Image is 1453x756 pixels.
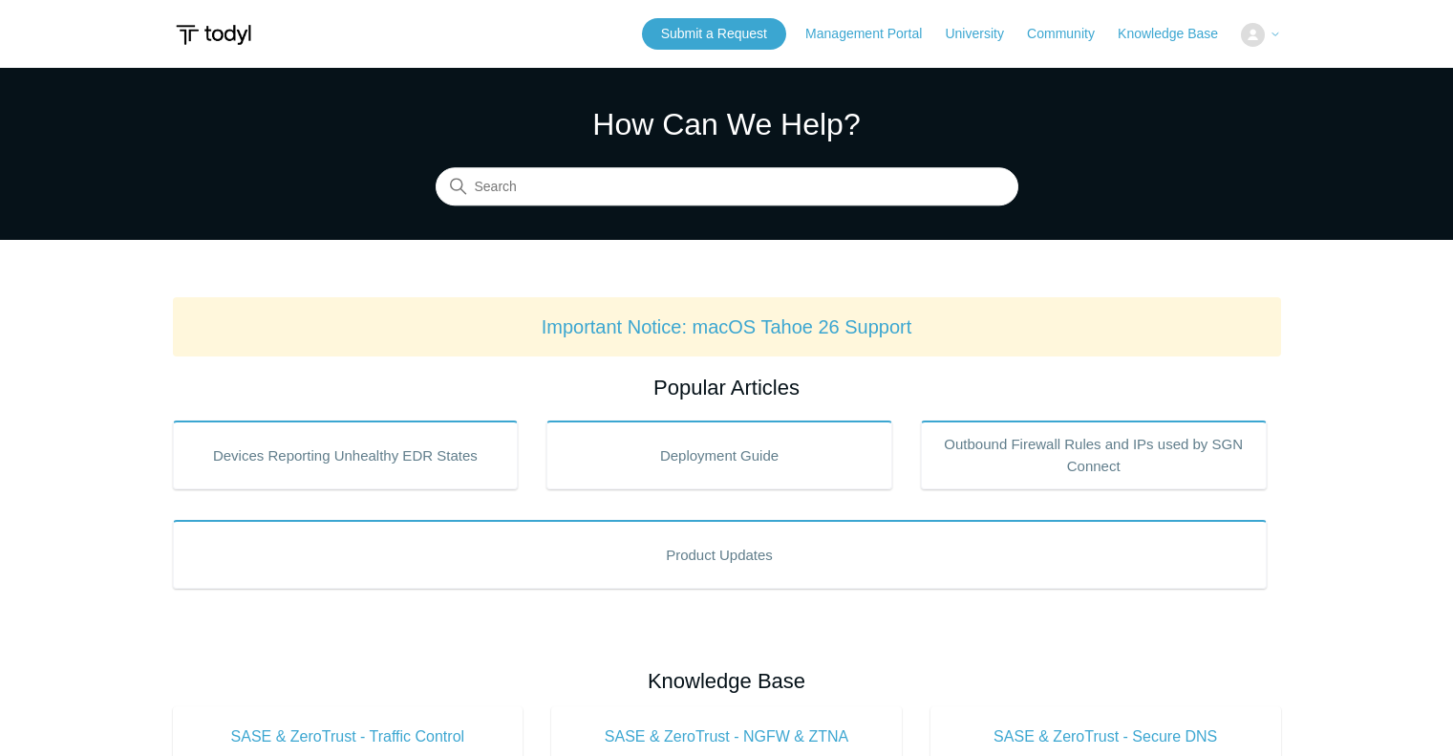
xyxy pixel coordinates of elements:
[173,17,254,53] img: Todyl Support Center Help Center home page
[805,24,941,44] a: Management Portal
[542,316,912,337] a: Important Notice: macOS Tahoe 26 Support
[642,18,786,50] a: Submit a Request
[436,101,1018,147] h1: How Can We Help?
[546,421,892,489] a: Deployment Guide
[1027,24,1114,44] a: Community
[959,725,1252,748] span: SASE & ZeroTrust - Secure DNS
[580,725,873,748] span: SASE & ZeroTrust - NGFW & ZTNA
[921,421,1267,489] a: Outbound Firewall Rules and IPs used by SGN Connect
[173,372,1281,403] h2: Popular Articles
[173,421,519,489] a: Devices Reporting Unhealthy EDR States
[1118,24,1237,44] a: Knowledge Base
[173,520,1267,589] a: Product Updates
[945,24,1022,44] a: University
[436,168,1018,206] input: Search
[173,665,1281,697] h2: Knowledge Base
[202,725,495,748] span: SASE & ZeroTrust - Traffic Control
